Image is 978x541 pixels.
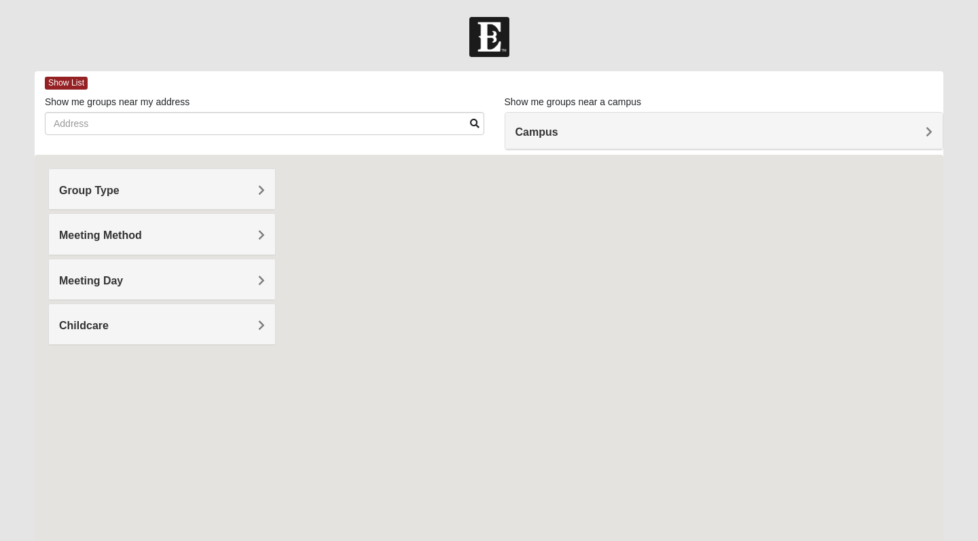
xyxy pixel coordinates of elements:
input: Address [45,112,484,135]
div: Meeting Method [49,214,275,254]
label: Show me groups near a campus [505,95,642,109]
label: Show me groups near my address [45,95,189,109]
span: Group Type [59,185,120,196]
img: Church of Eleven22 Logo [469,17,509,57]
div: Meeting Day [49,259,275,299]
span: Show List [45,77,88,90]
div: Childcare [49,304,275,344]
span: Meeting Method [59,229,142,241]
div: Group Type [49,169,275,209]
span: Campus [515,126,558,138]
span: Meeting Day [59,275,123,286]
span: Childcare [59,320,109,331]
div: Campus [505,113,943,149]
